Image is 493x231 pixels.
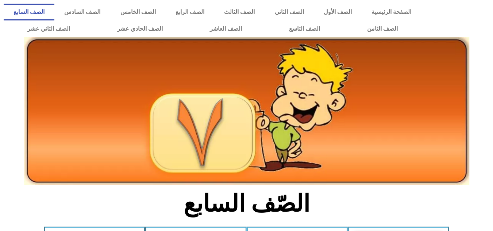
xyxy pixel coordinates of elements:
a: الصف الثامن [343,20,421,37]
a: الصف التاسع [265,20,343,37]
a: الصف السابع [4,4,54,20]
a: الصف الثالث [214,4,265,20]
a: الصف السادس [54,4,110,20]
a: الصف الأول [314,4,362,20]
a: الصف الثاني [265,4,314,20]
a: الصف الرابع [166,4,214,20]
a: الصف العاشر [186,20,265,37]
a: الصف الحادي عشر [93,20,186,37]
a: الصف الثاني عشر [4,20,93,37]
h2: الصّف السابع [126,189,367,218]
a: الصف الخامس [111,4,166,20]
a: الصفحة الرئيسية [362,4,421,20]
